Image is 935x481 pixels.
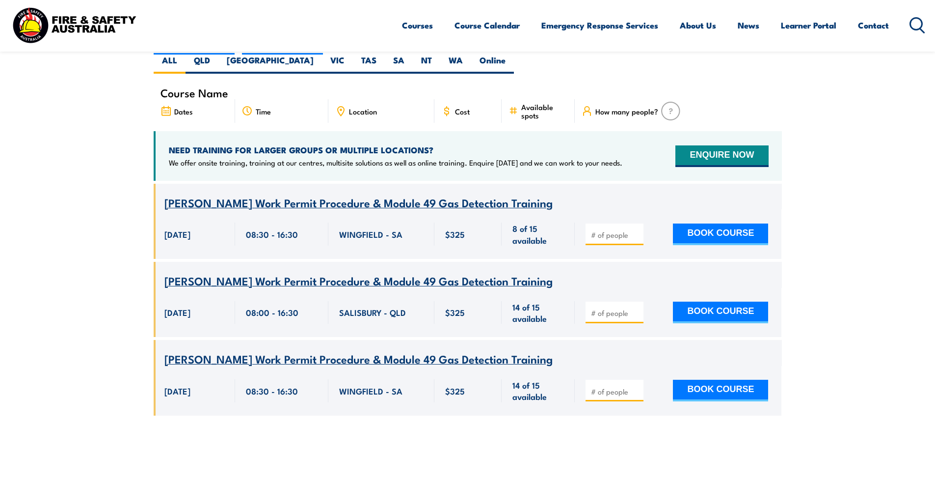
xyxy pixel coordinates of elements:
[339,385,402,396] span: WINGFIELD - SA
[512,379,564,402] span: 14 of 15 available
[445,385,465,396] span: $325
[521,103,568,119] span: Available spots
[541,12,658,38] a: Emergency Response Services
[164,194,553,211] span: [PERSON_NAME] Work Permit Procedure & Module 49 Gas Detection Training
[781,12,836,38] a: Learner Portal
[675,145,768,167] button: ENQUIRE NOW
[591,308,640,318] input: # of people
[164,385,190,396] span: [DATE]
[402,12,433,38] a: Courses
[680,12,716,38] a: About Us
[164,350,553,367] span: [PERSON_NAME] Work Permit Procedure & Module 49 Gas Detection Training
[858,12,889,38] a: Contact
[595,107,658,115] span: How many people?
[673,380,768,401] button: BOOK COURSE
[164,228,190,240] span: [DATE]
[455,107,470,115] span: Cost
[164,197,553,209] a: [PERSON_NAME] Work Permit Procedure & Module 49 Gas Detection Training
[322,55,353,74] label: VIC
[413,55,440,74] label: NT
[385,55,413,74] label: SA
[154,55,186,74] label: ALL
[471,55,514,74] label: Online
[512,301,564,324] span: 14 of 15 available
[164,307,190,318] span: [DATE]
[218,55,322,74] label: [GEOGRAPHIC_DATA]
[246,385,298,396] span: 08:30 - 16:30
[512,223,564,246] span: 8 of 15 available
[256,107,271,115] span: Time
[353,55,385,74] label: TAS
[174,107,193,115] span: Dates
[445,228,465,240] span: $325
[246,228,298,240] span: 08:30 - 16:30
[339,228,402,240] span: WINGFIELD - SA
[445,307,465,318] span: $325
[160,88,228,97] span: Course Name
[169,144,622,155] h4: NEED TRAINING FOR LARGER GROUPS OR MULTIPLE LOCATIONS?
[673,302,768,323] button: BOOK COURSE
[169,158,622,168] p: We offer onsite training, training at our centres, multisite solutions as well as online training...
[164,275,553,287] a: [PERSON_NAME] Work Permit Procedure & Module 49 Gas Detection Training
[673,224,768,245] button: BOOK COURSE
[440,55,471,74] label: WA
[164,353,553,366] a: [PERSON_NAME] Work Permit Procedure & Module 49 Gas Detection Training
[246,307,298,318] span: 08:00 - 16:30
[738,12,759,38] a: News
[591,230,640,240] input: # of people
[349,107,377,115] span: Location
[164,272,553,289] span: [PERSON_NAME] Work Permit Procedure & Module 49 Gas Detection Training
[186,55,218,74] label: QLD
[454,12,520,38] a: Course Calendar
[339,307,406,318] span: SALISBURY - QLD
[591,387,640,396] input: # of people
